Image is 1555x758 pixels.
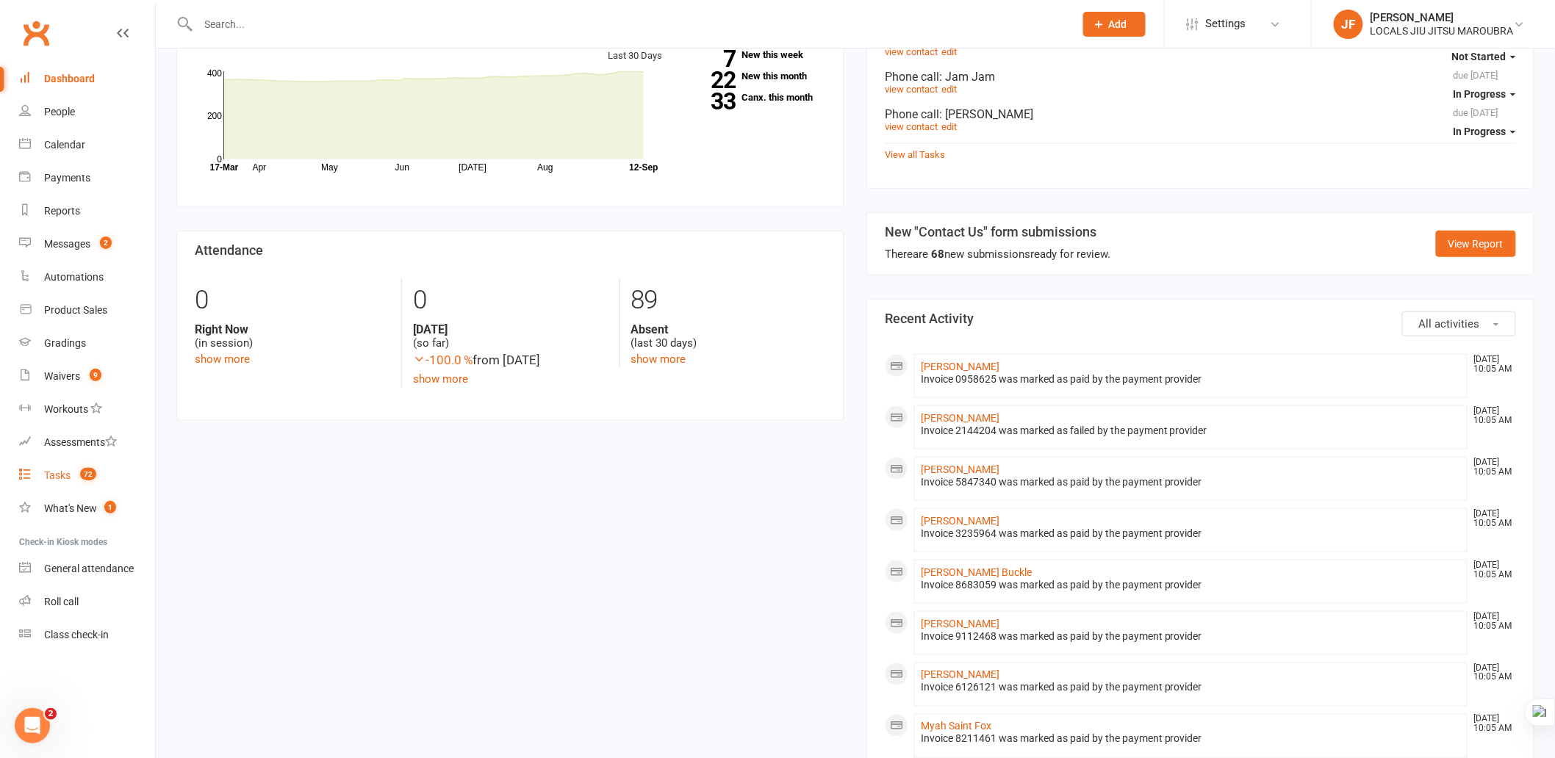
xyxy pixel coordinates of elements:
button: Add [1083,12,1146,37]
div: General attendance [44,563,134,574]
strong: 33 [685,90,736,112]
time: [DATE] 10:05 AM [1467,663,1515,682]
div: LOCALS JIU JITSU MAROUBRA [1371,24,1514,37]
div: Assessments [44,436,117,448]
div: 0 [195,278,390,322]
strong: 68 [931,248,944,261]
strong: 22 [685,69,736,91]
div: Automations [44,271,104,283]
strong: Right Now [195,322,390,336]
a: [PERSON_NAME] Buckle [921,566,1032,578]
span: -100.0 % [413,353,473,367]
a: show more [631,353,686,366]
span: Add [1109,18,1127,30]
a: Automations [19,261,155,294]
a: edit [941,46,957,57]
div: Tasks [44,469,71,481]
iframe: Intercom live chat [15,708,50,743]
div: 0 [413,278,608,322]
a: General attendance kiosk mode [19,552,155,585]
a: [PERSON_NAME] [921,618,999,629]
a: Myah Saint Fox [921,721,991,732]
a: 33Canx. this month [685,93,826,102]
span: Not Started [1452,51,1506,62]
div: Invoice 6126121 was marked as paid by the payment provider [921,682,1461,694]
a: [PERSON_NAME] [921,515,999,527]
a: [PERSON_NAME] [921,412,999,424]
span: : [PERSON_NAME] [939,107,1033,121]
strong: [DATE] [413,322,608,336]
div: Workouts [44,403,88,415]
a: view contact [885,121,938,132]
a: show more [413,372,468,386]
div: Gradings [44,337,86,349]
a: Messages 2 [19,228,155,261]
span: 1 [104,501,116,513]
time: [DATE] 10:05 AM [1467,612,1515,631]
h3: Attendance [195,243,826,258]
div: Phone call [885,70,1516,84]
a: view contact [885,84,938,95]
time: [DATE] 10:05 AM [1467,406,1515,425]
a: 7New this week [685,50,826,59]
a: view contact [885,46,938,57]
a: People [19,95,155,129]
time: [DATE] 10:05 AM [1467,560,1515,580]
a: Roll call [19,585,155,618]
a: edit [941,84,957,95]
div: (so far) [413,322,608,350]
strong: 7 [685,48,736,70]
a: Product Sales [19,294,155,327]
div: Reports [44,205,80,217]
div: Phone call [885,107,1516,121]
div: from [DATE] [413,350,608,370]
h3: Recent Activity [885,311,1516,326]
div: There are new submissions ready for review. [885,245,1110,263]
a: Workouts [19,393,155,426]
a: Dashboard [19,62,155,95]
span: All activities [1419,317,1480,331]
div: Invoice 0958625 was marked as paid by the payment provider [921,373,1461,386]
span: Settings [1206,7,1246,40]
time: [DATE] 10:05 AM [1467,355,1515,374]
span: 2 [45,708,57,720]
div: People [44,106,75,118]
span: 72 [80,468,96,480]
button: Not Started [1452,43,1516,70]
a: edit [941,121,957,132]
div: JF [1334,10,1363,39]
div: Roll call [44,596,79,607]
div: Payments [44,172,90,184]
a: [PERSON_NAME] [921,361,999,372]
div: Invoice 5847340 was marked as paid by the payment provider [921,476,1461,488]
div: [PERSON_NAME] [1371,11,1514,24]
time: [DATE] 10:05 AM [1467,509,1515,528]
button: In Progress [1454,118,1516,145]
input: Search... [194,14,1064,35]
strong: Absent [631,322,826,336]
a: Clubworx [18,15,54,51]
a: View Report [1436,231,1516,257]
span: 2 [100,237,112,249]
span: 9 [90,369,101,381]
time: [DATE] 10:05 AM [1467,715,1515,734]
a: Tasks 72 [19,459,155,492]
a: show more [195,353,250,366]
a: Assessments [19,426,155,459]
a: Waivers 9 [19,360,155,393]
time: [DATE] 10:05 AM [1467,458,1515,477]
div: 89 [631,278,826,322]
div: What's New [44,502,97,514]
a: View all Tasks [885,149,945,160]
div: Messages [44,238,90,250]
a: Class kiosk mode [19,618,155,651]
h3: New "Contact Us" form submissions [885,225,1110,239]
button: All activities [1402,311,1516,336]
a: 22New this month [685,71,826,81]
div: Invoice 8683059 was marked as paid by the payment provider [921,579,1461,591]
a: [PERSON_NAME] [921,463,999,475]
div: Invoice 9112468 was marked as paid by the payment provider [921,630,1461,643]
div: Invoice 3235964 was marked as paid by the payment provider [921,527,1461,540]
div: Calendar [44,139,85,151]
a: Payments [19,162,155,195]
